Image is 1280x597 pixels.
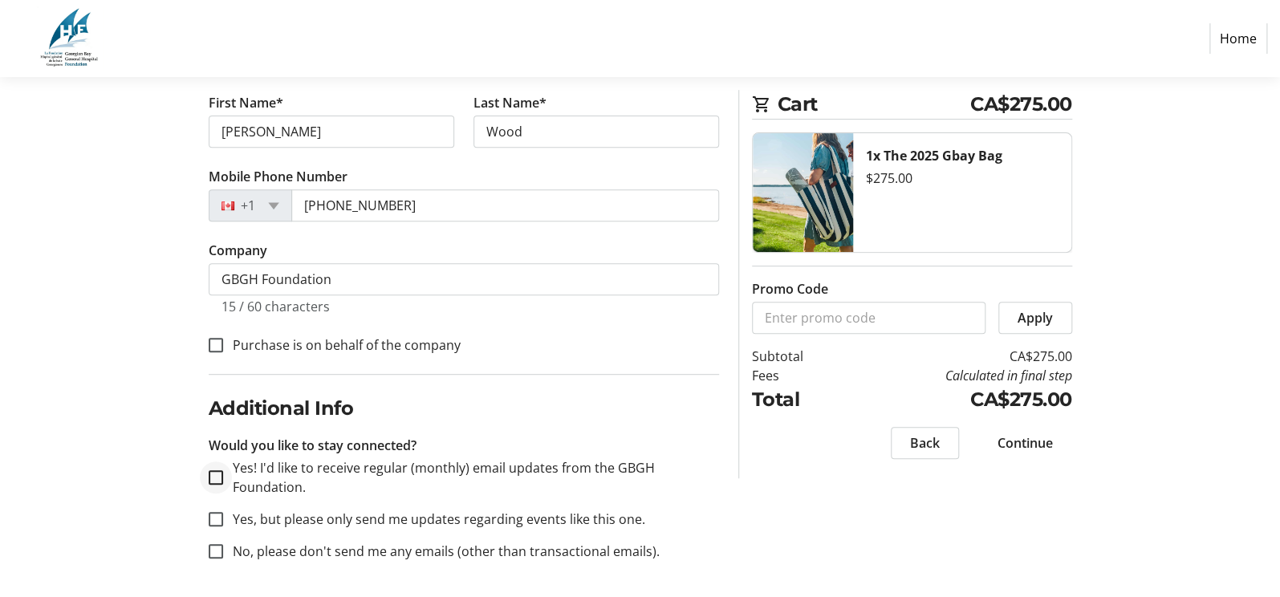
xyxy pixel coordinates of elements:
[223,542,660,561] label: No, please don't send me any emails (other than transactional emails).
[844,347,1072,366] td: CA$275.00
[752,347,844,366] td: Subtotal
[291,189,719,221] input: (506) 234-5678
[978,427,1072,459] button: Continue
[866,147,1002,164] strong: 1x The 2025 Gbay Bag
[1018,308,1053,327] span: Apply
[13,6,127,71] img: Georgian Bay General Hospital Foundation's Logo
[209,241,267,260] label: Company
[221,298,330,315] tr-character-limit: 15 / 60 characters
[223,458,719,497] label: Yes! I'd like to receive regular (monthly) email updates from the GBGH Foundation.
[891,427,959,459] button: Back
[910,433,940,453] span: Back
[209,93,283,112] label: First Name*
[209,167,347,186] label: Mobile Phone Number
[753,133,853,252] img: The 2025 Gbay Bag
[970,90,1072,119] span: CA$275.00
[223,510,645,529] label: Yes, but please only send me updates regarding events like this one.
[1209,23,1267,54] a: Home
[209,436,719,455] p: Would you like to stay connected?
[473,93,547,112] label: Last Name*
[223,335,461,355] label: Purchase is on behalf of the company
[998,433,1053,453] span: Continue
[752,279,828,298] label: Promo Code
[844,385,1072,414] td: CA$275.00
[778,90,971,119] span: Cart
[752,302,985,334] input: Enter promo code
[752,385,844,414] td: Total
[866,169,1059,188] div: $275.00
[752,366,844,385] td: Fees
[844,366,1072,385] td: Calculated in final step
[998,302,1072,334] button: Apply
[209,394,719,423] h2: Additional Info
